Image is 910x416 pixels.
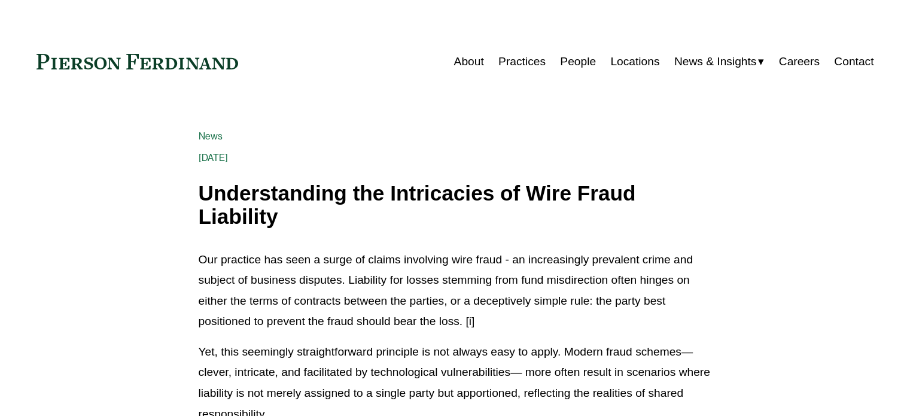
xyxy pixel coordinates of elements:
a: Contact [834,50,874,73]
a: Locations [610,50,659,73]
span: [DATE] [199,152,229,163]
a: Practices [498,50,546,73]
a: About [454,50,484,73]
span: News & Insights [674,51,757,72]
a: People [560,50,596,73]
h1: Understanding the Intricacies of Wire Fraud Liability [199,182,712,228]
a: News [199,130,223,142]
a: folder dropdown [674,50,765,73]
a: Careers [779,50,820,73]
p: Our practice has seen a surge of claims involving wire fraud - an increasingly prevalent crime an... [199,250,712,332]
